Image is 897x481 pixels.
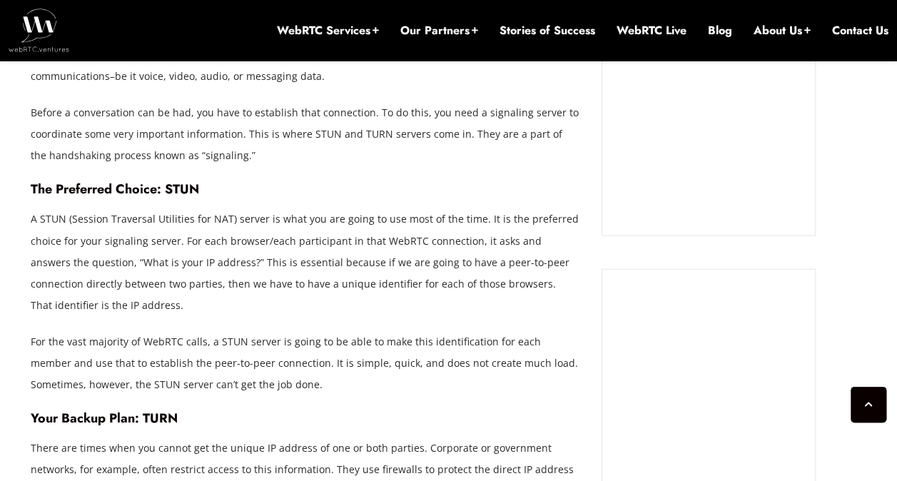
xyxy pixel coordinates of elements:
[31,208,580,315] p: A STUN (Session Traversal Utilities for NAT) server is what you are going to use most of the time...
[500,23,595,39] a: Stories of Success
[708,23,732,39] a: Blog
[9,9,69,51] img: WebRTC.ventures
[617,23,801,221] iframe: Embedded CTA
[31,331,580,395] p: For the vast majority of WebRTC calls, a STUN server is going to be able to make this identificat...
[754,23,811,39] a: About Us
[31,181,580,197] h4: The Preferred Choice: STUN
[617,23,686,39] a: WebRTC Live
[832,23,888,39] a: Contact Us
[31,410,580,426] h4: Your Backup Plan: TURN
[31,102,580,166] p: Before a conversation can be had, you have to establish that connection. To do this, you need a s...
[400,23,478,39] a: Our Partners
[277,23,379,39] a: WebRTC Services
